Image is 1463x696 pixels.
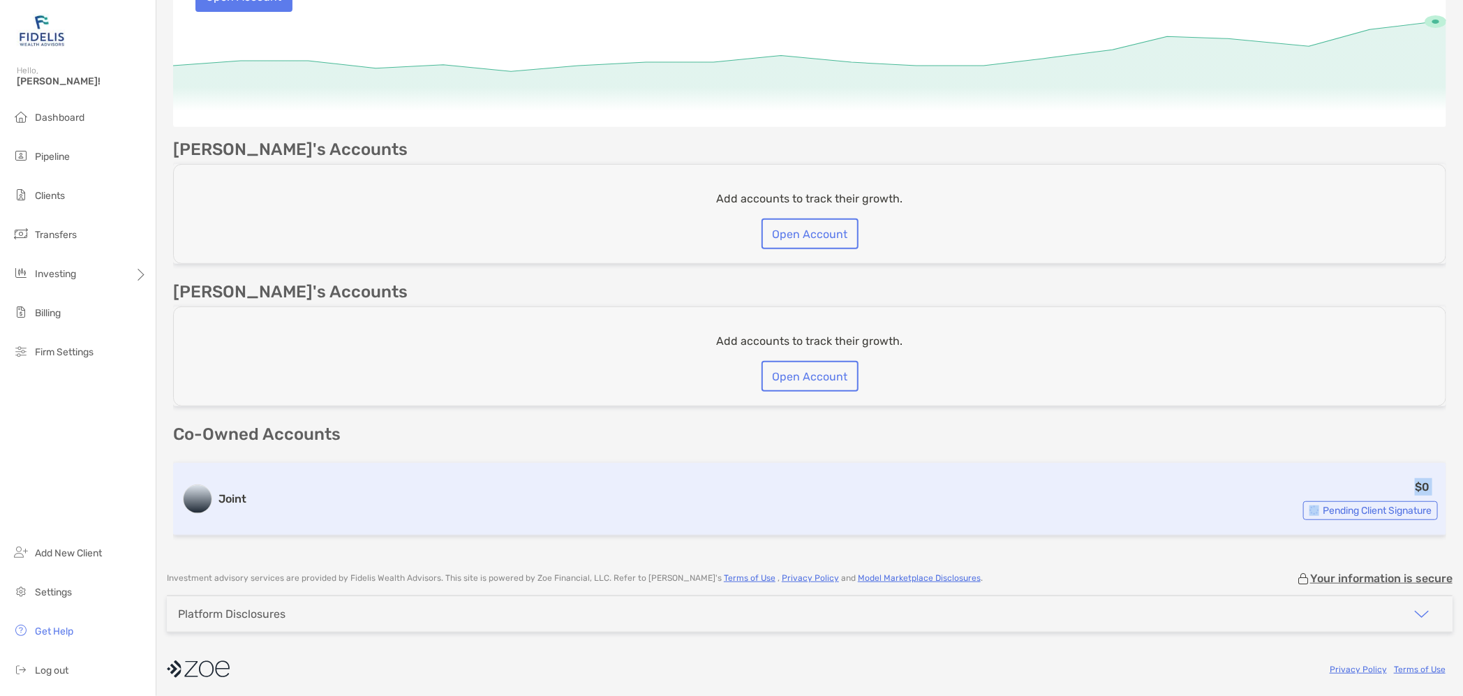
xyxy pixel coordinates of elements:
[762,219,859,249] button: Open Account
[13,186,29,203] img: clients icon
[218,491,246,508] h3: Joint
[762,361,859,392] button: Open Account
[13,108,29,125] img: dashboard icon
[13,583,29,600] img: settings icon
[13,544,29,561] img: add_new_client icon
[17,75,147,87] span: [PERSON_NAME]!
[13,265,29,281] img: investing icon
[178,607,285,621] div: Platform Disclosures
[717,190,903,207] p: Add accounts to track their growth.
[17,6,67,56] img: Zoe Logo
[173,141,408,158] p: [PERSON_NAME]'s Accounts
[35,346,94,358] span: Firm Settings
[13,304,29,320] img: billing icon
[35,112,84,124] span: Dashboard
[13,343,29,360] img: firm-settings icon
[858,573,981,583] a: Model Marketplace Disclosures
[1323,507,1432,514] span: Pending Client Signature
[717,332,903,350] p: Add accounts to track their growth.
[782,573,839,583] a: Privacy Policy
[35,586,72,598] span: Settings
[35,625,73,637] span: Get Help
[1394,665,1446,674] a: Terms of Use
[13,661,29,678] img: logout icon
[13,147,29,164] img: pipeline icon
[35,547,102,559] span: Add New Client
[1330,665,1387,674] a: Privacy Policy
[35,151,70,163] span: Pipeline
[35,229,77,241] span: Transfers
[724,573,775,583] a: Terms of Use
[173,426,1446,443] p: Co-Owned Accounts
[167,573,983,584] p: Investment advisory services are provided by Fidelis Wealth Advisors . This site is powered by Zo...
[184,485,211,513] img: logo account
[1310,572,1453,585] p: Your information is secure
[35,190,65,202] span: Clients
[35,307,61,319] span: Billing
[1415,478,1429,496] p: $0
[13,622,29,639] img: get-help icon
[35,665,68,676] span: Log out
[1413,606,1430,623] img: icon arrow
[13,225,29,242] img: transfers icon
[1309,505,1319,515] img: Account Status icon
[173,283,408,301] p: [PERSON_NAME]'s Accounts
[35,268,76,280] span: Investing
[167,653,230,685] img: company logo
